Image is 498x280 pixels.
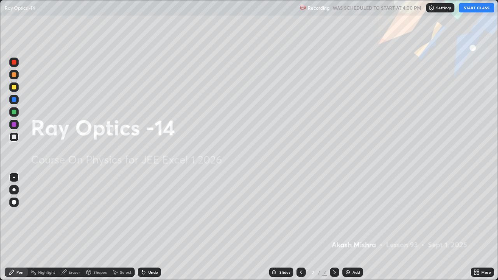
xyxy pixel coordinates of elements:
p: Settings [436,6,451,10]
div: Slides [279,270,290,274]
img: add-slide-button [345,269,351,275]
div: / [318,270,321,275]
div: Undo [148,270,158,274]
img: class-settings-icons [428,5,435,11]
div: Select [120,270,132,274]
div: Eraser [68,270,80,274]
div: 2 [309,270,317,275]
div: Highlight [38,270,55,274]
div: Pen [16,270,23,274]
div: Shapes [93,270,107,274]
div: Add [352,270,360,274]
p: Ray Optics -14 [5,5,35,11]
p: Recording [308,5,330,11]
div: 2 [322,269,327,276]
div: More [481,270,491,274]
img: recording.375f2c34.svg [300,5,306,11]
h5: WAS SCHEDULED TO START AT 4:00 PM [333,4,421,11]
button: START CLASS [459,3,494,12]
